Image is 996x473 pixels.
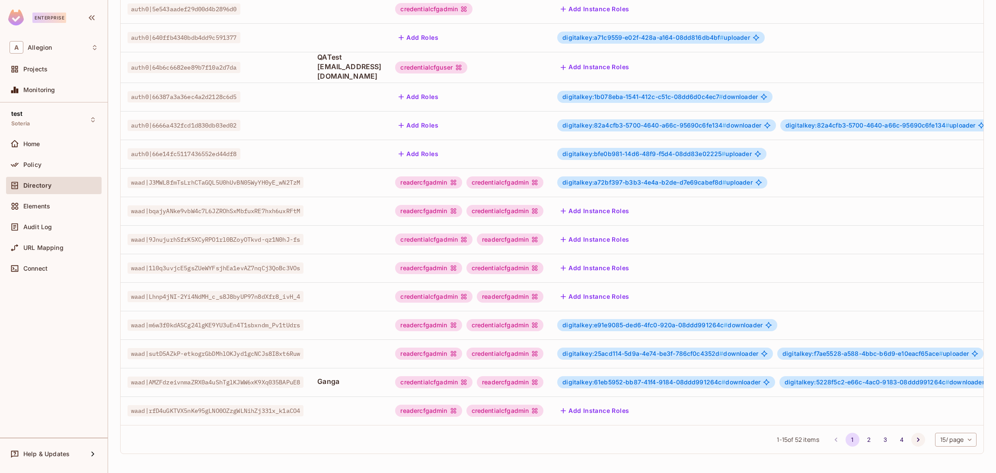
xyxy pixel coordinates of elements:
[782,350,969,357] span: uploader
[720,34,724,41] span: #
[10,41,23,54] span: A
[562,93,758,100] span: downloader
[395,376,472,388] div: credentialcfgadmin
[935,433,977,447] div: 15 / page
[562,378,725,386] span: digitalkey:61eb5952-bb87-41f4-9184-08ddd991264c
[562,34,750,41] span: uploader
[557,204,632,218] button: Add Instance Roles
[28,44,52,51] span: Workspace: Allegion
[719,350,723,357] span: #
[128,148,240,160] span: auth0|66e14fc5117436552ed44df8
[724,321,728,329] span: #
[846,433,859,447] button: page 1
[862,433,876,447] button: Go to page 2
[562,34,724,41] span: digitalkey:a71c9559-e02f-428a-a164-08dd816db4bf
[23,182,51,189] span: Directory
[785,122,975,129] span: uploader
[395,233,472,246] div: credentialcfgadmin
[719,93,723,100] span: #
[562,121,726,129] span: digitalkey:82a4cfb3-5700-4640-a66c-95690c6fe134
[477,233,543,246] div: readercfgadmin
[317,377,381,386] span: Ganga
[395,348,462,360] div: readercfgadmin
[785,121,949,129] span: digitalkey:82a4cfb3-5700-4640-a66c-95690c6fe134
[721,378,725,386] span: #
[785,378,949,386] span: digitalkey:5228f5c2-e66c-4ac0-9183-08ddd991264c
[466,262,544,274] div: credentialcfgadmin
[562,93,723,100] span: digitalkey:1b078eba-1541-412c-c51c-08dd6d0c4ec7
[395,31,442,45] button: Add Roles
[395,118,442,132] button: Add Roles
[562,122,761,129] span: downloader
[562,350,758,357] span: downloader
[395,291,472,303] div: credentialcfgadmin
[395,3,472,15] div: credentialcfgadmin
[395,61,467,74] div: credentialcfguser
[562,150,751,157] span: uploader
[895,433,909,447] button: Go to page 4
[562,179,726,186] span: digitalkey:a72bf397-b3b3-4e4a-b2de-d7e69cabef8d
[128,405,303,416] span: waad|rfD4uGKTVX5nKe95gLNO0OZzgWLNihZj331x_k1aCO4
[562,322,763,329] span: downloader
[128,3,240,15] span: auth0|5e543aadef29d00d4b2896d0
[722,121,726,129] span: #
[32,13,66,23] div: Enterprise
[466,348,544,360] div: credentialcfgadmin
[562,350,723,357] span: digitalkey:25acd114-5d9a-4e74-be3f-786cf0c4352d
[128,234,303,245] span: waad|9JnujurhSfrK5XCyRPO1rl0BZoyOTkvd-qz1N0hJ-fs
[128,262,303,274] span: waad|1l0q3uvjcE5gsZUeWYFsjhEa1evAZ7nqCj3QoBc3VOs
[466,319,544,331] div: credentialcfgadmin
[911,433,925,447] button: Go to next page
[562,321,728,329] span: digitalkey:e91e9085-ded6-4fc0-920a-08ddd991264c
[23,265,48,272] span: Connect
[782,350,943,357] span: digitalkey:f7ae5528-a588-4bbc-b6d9-e10eacf65ace
[23,244,64,251] span: URL Mapping
[23,161,41,168] span: Policy
[562,179,752,186] span: uploader
[466,176,544,189] div: credentialcfgadmin
[8,10,24,26] img: SReyMgAAAABJRU5ErkJggg==
[828,433,926,447] nav: pagination navigation
[128,377,303,388] span: waad|AMZFdzeivnmaZRX0a4uShTglKJWW6xK9Xq035BAPuE8
[128,205,303,217] span: waad|bqajyANke9vbW4c7L6JZROhSxMbfuxRE7hxh6uxRFtM
[128,32,240,43] span: auth0|640ffb4340bdb4dd9c591377
[23,86,55,93] span: Monitoring
[945,121,949,129] span: #
[23,203,50,210] span: Elements
[477,376,543,388] div: readercfgadmin
[466,205,544,217] div: credentialcfgadmin
[11,120,30,127] span: Soteria
[557,404,632,418] button: Add Instance Roles
[722,179,726,186] span: #
[557,261,632,275] button: Add Instance Roles
[777,435,819,444] span: 1 - 15 of 52 items
[945,378,949,386] span: #
[23,224,52,230] span: Audit Log
[878,433,892,447] button: Go to page 3
[557,2,632,16] button: Add Instance Roles
[557,61,632,74] button: Add Instance Roles
[395,405,462,417] div: readercfgadmin
[721,150,725,157] span: #
[395,176,462,189] div: readercfgadmin
[128,320,303,331] span: waad|m6w3f0kdASCg24lgKE9YU3uEn4T1sbxndm_Pv1tUdrs
[128,177,303,188] span: waad|J3MWL8fmTsLrhCTaGQL5U0hUvBN05WyYH0yE_wN2TzM
[939,350,943,357] span: #
[562,379,760,386] span: downloader
[23,141,40,147] span: Home
[23,451,70,457] span: Help & Updates
[11,110,23,117] span: test
[23,66,48,73] span: Projects
[477,291,543,303] div: readercfgadmin
[395,319,462,331] div: readercfgadmin
[128,120,240,131] span: auth0|6666a432fcd1d830db03ed02
[562,150,725,157] span: digitalkey:bfe0b981-14d6-48f9-f5d4-08dd83e02225
[128,291,303,302] span: waad|Lhnp4jNI-2Yi4NdMH_c_s8J8byUP97n8dXfr8_ivH_4
[557,233,632,246] button: Add Instance Roles
[395,262,462,274] div: readercfgadmin
[128,91,240,102] span: auth0|66387a3a36ec4a2d2128c6d5
[395,205,462,217] div: readercfgadmin
[317,52,381,81] span: QATest [EMAIL_ADDRESS][DOMAIN_NAME]
[128,62,240,73] span: auth0|64b6c6682ee89b7f10a2d7da
[557,290,632,304] button: Add Instance Roles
